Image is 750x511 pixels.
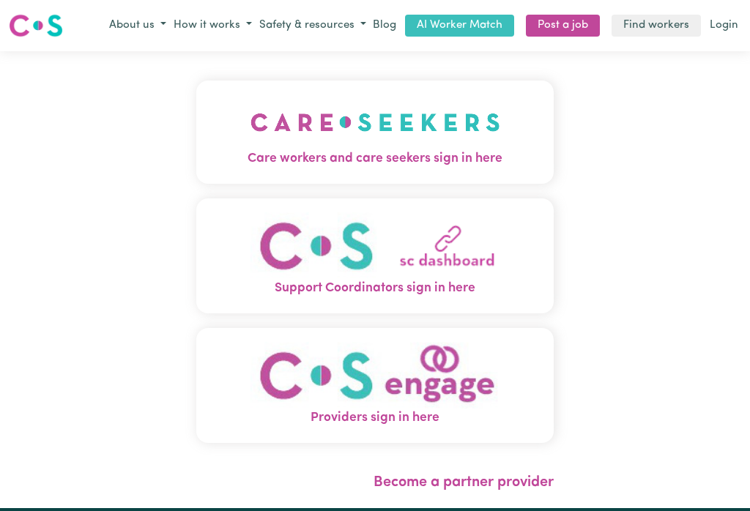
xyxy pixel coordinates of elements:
[256,14,370,38] button: Safety & resources
[196,149,554,168] span: Care workers and care seekers sign in here
[196,81,554,183] button: Care workers and care seekers sign in here
[612,15,701,37] a: Find workers
[196,327,554,442] button: Providers sign in here
[9,12,63,39] img: Careseekers logo
[707,15,741,37] a: Login
[196,409,554,428] span: Providers sign in here
[9,9,63,42] a: Careseekers logo
[374,475,554,490] a: Become a partner provider
[370,15,399,37] a: Blog
[405,15,514,37] a: AI Worker Match
[196,279,554,298] span: Support Coordinators sign in here
[105,14,170,38] button: About us
[170,14,256,38] button: How it works
[526,15,600,37] a: Post a job
[196,198,554,313] button: Support Coordinators sign in here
